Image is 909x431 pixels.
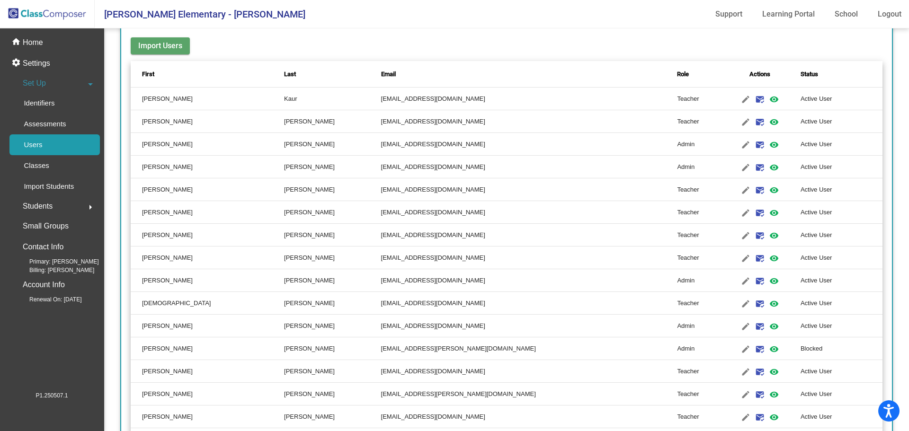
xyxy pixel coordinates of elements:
mat-icon: mark_email_read [754,94,766,105]
td: [PERSON_NAME] [131,360,284,383]
td: [PERSON_NAME] [131,178,284,201]
mat-icon: mark_email_read [754,389,766,400]
span: Primary: [PERSON_NAME] [14,257,99,266]
td: Teacher [677,360,719,383]
p: Identifiers [24,97,54,109]
div: Role [677,70,689,79]
td: Active User [801,133,882,156]
td: [PERSON_NAME] [131,156,284,178]
mat-icon: visibility [768,366,780,378]
mat-icon: edit [740,116,751,128]
td: Teacher [677,110,719,133]
td: [EMAIL_ADDRESS][DOMAIN_NAME] [381,133,677,156]
mat-icon: visibility [768,116,780,128]
td: Teacher [677,292,719,315]
mat-icon: edit [740,207,751,219]
mat-icon: visibility [768,230,780,241]
p: Import Students [24,181,74,192]
td: [PERSON_NAME] [284,224,381,246]
td: [PERSON_NAME] [131,315,284,337]
span: Students [23,200,53,213]
div: Status [801,70,818,79]
td: [PERSON_NAME] [131,110,284,133]
td: Teacher [677,178,719,201]
td: Admin [677,133,719,156]
mat-icon: settings [11,58,23,69]
td: [PERSON_NAME] [284,110,381,133]
a: School [827,7,865,22]
td: Teacher [677,224,719,246]
td: [PERSON_NAME] [284,292,381,315]
mat-icon: visibility [768,94,780,105]
mat-icon: visibility [768,298,780,309]
td: [PERSON_NAME] [131,133,284,156]
td: [EMAIL_ADDRESS][DOMAIN_NAME] [381,201,677,224]
div: Email [381,70,677,79]
td: Teacher [677,201,719,224]
mat-icon: mark_email_read [754,230,766,241]
td: Active User [801,383,882,405]
td: [PERSON_NAME] [131,201,284,224]
p: Classes [24,160,49,171]
div: First [142,70,154,79]
p: Small Groups [23,220,69,233]
td: Blocked [801,337,882,360]
td: [PERSON_NAME] [131,383,284,405]
td: [PERSON_NAME] [284,269,381,292]
mat-icon: mark_email_read [754,298,766,309]
mat-icon: edit [740,389,751,400]
mat-icon: visibility [768,162,780,173]
td: [PERSON_NAME] [131,337,284,360]
td: Teacher [677,88,719,110]
mat-icon: edit [740,162,751,173]
p: Settings [23,58,50,69]
div: First [142,70,284,79]
td: Admin [677,315,719,337]
td: [PERSON_NAME] [284,156,381,178]
td: [EMAIL_ADDRESS][PERSON_NAME][DOMAIN_NAME] [381,337,677,360]
td: [PERSON_NAME] [131,405,284,428]
td: Teacher [677,405,719,428]
td: Active User [801,178,882,201]
div: Last [284,70,381,79]
mat-icon: mark_email_read [754,116,766,128]
td: Admin [677,156,719,178]
mat-icon: mark_email_read [754,412,766,423]
mat-icon: mark_email_read [754,185,766,196]
td: [PERSON_NAME] [284,133,381,156]
td: Active User [801,292,882,315]
td: [EMAIL_ADDRESS][DOMAIN_NAME] [381,269,677,292]
td: [EMAIL_ADDRESS][DOMAIN_NAME] [381,360,677,383]
td: Active User [801,360,882,383]
mat-icon: arrow_drop_down [85,79,96,90]
span: [PERSON_NAME] Elementary - [PERSON_NAME] [95,7,305,22]
p: Assessments [24,118,66,130]
mat-icon: edit [740,298,751,309]
mat-icon: visibility [768,253,780,264]
td: [PERSON_NAME] [284,315,381,337]
td: [EMAIL_ADDRESS][DOMAIN_NAME] [381,315,677,337]
mat-icon: edit [740,185,751,196]
mat-icon: mark_email_read [754,162,766,173]
td: [PERSON_NAME] [284,178,381,201]
mat-icon: mark_email_read [754,366,766,378]
mat-icon: mark_email_read [754,139,766,150]
mat-icon: mark_email_read [754,275,766,287]
mat-icon: visibility [768,412,780,423]
a: Learning Portal [755,7,822,22]
td: [PERSON_NAME] [131,224,284,246]
td: [EMAIL_ADDRESS][DOMAIN_NAME] [381,156,677,178]
td: Active User [801,201,882,224]
td: [PERSON_NAME] [284,383,381,405]
td: [PERSON_NAME] [131,269,284,292]
td: Active User [801,110,882,133]
mat-icon: mark_email_read [754,343,766,355]
a: Support [708,7,750,22]
mat-icon: edit [740,343,751,355]
p: Account Info [23,278,65,291]
td: [EMAIL_ADDRESS][DOMAIN_NAME] [381,88,677,110]
td: Active User [801,224,882,246]
td: Admin [677,337,719,360]
mat-icon: edit [740,253,751,264]
p: Contact Info [23,240,63,254]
